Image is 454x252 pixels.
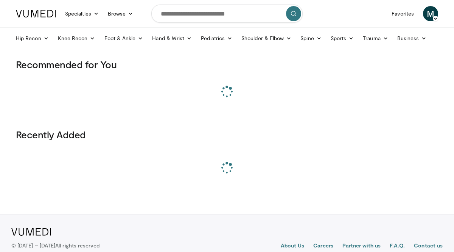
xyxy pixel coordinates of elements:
[151,5,303,23] input: Search topics, interventions
[390,242,405,251] a: F.A.Q.
[100,31,148,46] a: Foot & Ankle
[326,31,359,46] a: Sports
[393,31,431,46] a: Business
[148,31,196,46] a: Hand & Wrist
[11,228,51,236] img: VuMedi Logo
[11,242,100,249] p: © [DATE] – [DATE]
[281,242,305,251] a: About Us
[16,58,438,70] h3: Recommended for You
[61,6,103,21] a: Specialties
[423,6,438,21] a: M
[387,6,418,21] a: Favorites
[196,31,237,46] a: Pediatrics
[296,31,326,46] a: Spine
[237,31,296,46] a: Shoulder & Elbow
[414,242,443,251] a: Contact us
[55,242,100,249] span: All rights reserved
[11,31,53,46] a: Hip Recon
[342,242,381,251] a: Partner with us
[16,128,438,141] h3: Recently Added
[103,6,138,21] a: Browse
[313,242,333,251] a: Careers
[16,10,56,17] img: VuMedi Logo
[358,31,393,46] a: Trauma
[53,31,100,46] a: Knee Recon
